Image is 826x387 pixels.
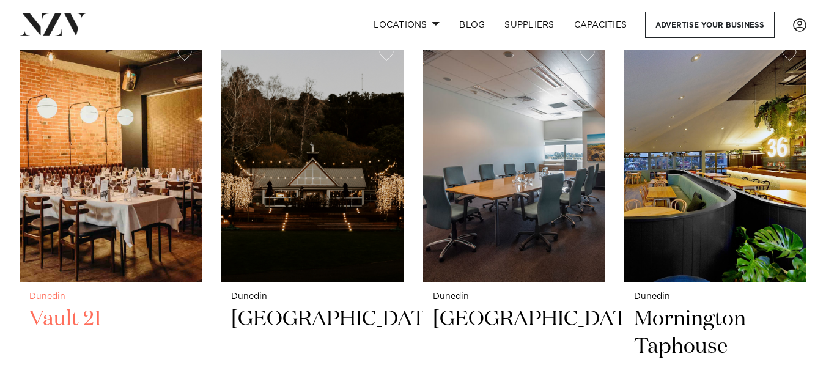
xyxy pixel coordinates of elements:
[433,292,596,301] small: Dunedin
[231,292,394,301] small: Dunedin
[364,12,449,38] a: Locations
[495,12,564,38] a: SUPPLIERS
[634,292,797,301] small: Dunedin
[20,13,86,35] img: nzv-logo.png
[449,12,495,38] a: BLOG
[564,12,637,38] a: Capacities
[645,12,775,38] a: Advertise your business
[29,292,192,301] small: Dunedin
